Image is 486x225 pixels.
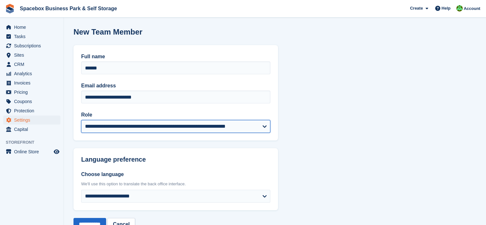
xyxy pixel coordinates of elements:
a: Spacebox Business Park & Self Storage [17,3,120,14]
a: menu [3,32,60,41]
span: Analytics [14,69,52,78]
h1: New Team Member [73,28,143,36]
a: Preview store [53,148,60,156]
span: Coupons [14,97,52,106]
span: CRM [14,60,52,69]
a: menu [3,69,60,78]
div: We'll use this option to translate the back office interface. [81,181,270,187]
span: Storefront [6,139,64,146]
label: Full name [81,53,270,60]
a: menu [3,51,60,60]
span: Capital [14,125,52,134]
span: Tasks [14,32,52,41]
span: Sites [14,51,52,60]
img: stora-icon-8386f47178a22dfd0bd8f6a31ec36ba5ce8667c1dd55bd0f319d3a0aa187defe.svg [5,4,15,13]
label: Email address [81,82,270,90]
img: Brijesh Kumar [456,5,463,12]
span: Protection [14,106,52,115]
a: menu [3,78,60,87]
label: Choose language [81,171,270,178]
a: menu [3,106,60,115]
span: Settings [14,116,52,125]
span: Account [464,5,480,12]
label: Role [81,111,270,119]
span: Create [410,5,423,12]
a: menu [3,125,60,134]
span: Subscriptions [14,41,52,50]
a: menu [3,147,60,156]
span: Pricing [14,88,52,97]
span: Online Store [14,147,52,156]
a: menu [3,23,60,32]
a: menu [3,97,60,106]
a: menu [3,41,60,50]
span: Home [14,23,52,32]
span: Invoices [14,78,52,87]
span: Help [442,5,451,12]
a: menu [3,116,60,125]
h2: Language preference [81,156,270,163]
a: menu [3,60,60,69]
a: menu [3,88,60,97]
